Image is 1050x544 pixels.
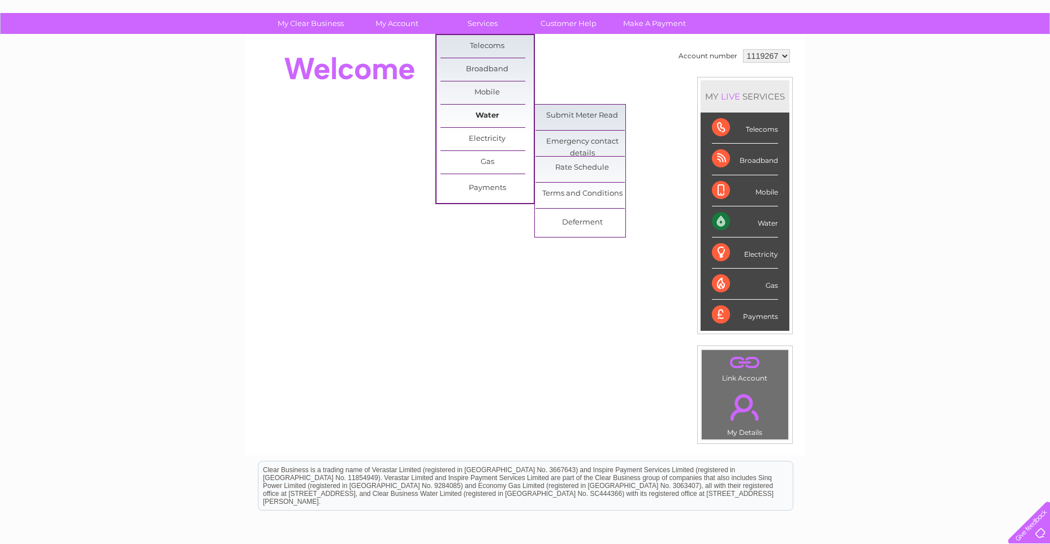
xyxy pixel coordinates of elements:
[440,105,534,127] a: Water
[440,35,534,58] a: Telecoms
[712,206,778,238] div: Water
[350,13,443,34] a: My Account
[705,387,785,427] a: .
[701,80,789,113] div: MY SERVICES
[258,6,793,55] div: Clear Business is a trading name of Verastar Limited (registered in [GEOGRAPHIC_DATA] No. 3667643...
[879,48,904,57] a: Energy
[837,6,915,20] a: 0333 014 3131
[701,349,789,385] td: Link Account
[911,48,945,57] a: Telecoms
[264,13,357,34] a: My Clear Business
[535,157,629,179] a: Rate Schedule
[535,131,629,153] a: Emergency contact details
[712,175,778,206] div: Mobile
[440,177,534,200] a: Payments
[952,48,968,57] a: Blog
[535,183,629,205] a: Terms and Conditions
[676,46,740,66] td: Account number
[712,269,778,300] div: Gas
[701,385,789,440] td: My Details
[436,13,529,34] a: Services
[712,144,778,175] div: Broadband
[705,353,785,373] a: .
[712,113,778,144] div: Telecoms
[608,13,701,34] a: Make A Payment
[851,48,872,57] a: Water
[1013,48,1039,57] a: Log out
[37,29,94,64] img: logo.png
[535,105,629,127] a: Submit Meter Read
[712,238,778,269] div: Electricity
[440,58,534,81] a: Broadband
[440,128,534,150] a: Electricity
[712,300,778,330] div: Payments
[975,48,1003,57] a: Contact
[440,151,534,174] a: Gas
[440,81,534,104] a: Mobile
[535,211,629,234] a: Deferment
[719,91,742,102] div: LIVE
[522,13,615,34] a: Customer Help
